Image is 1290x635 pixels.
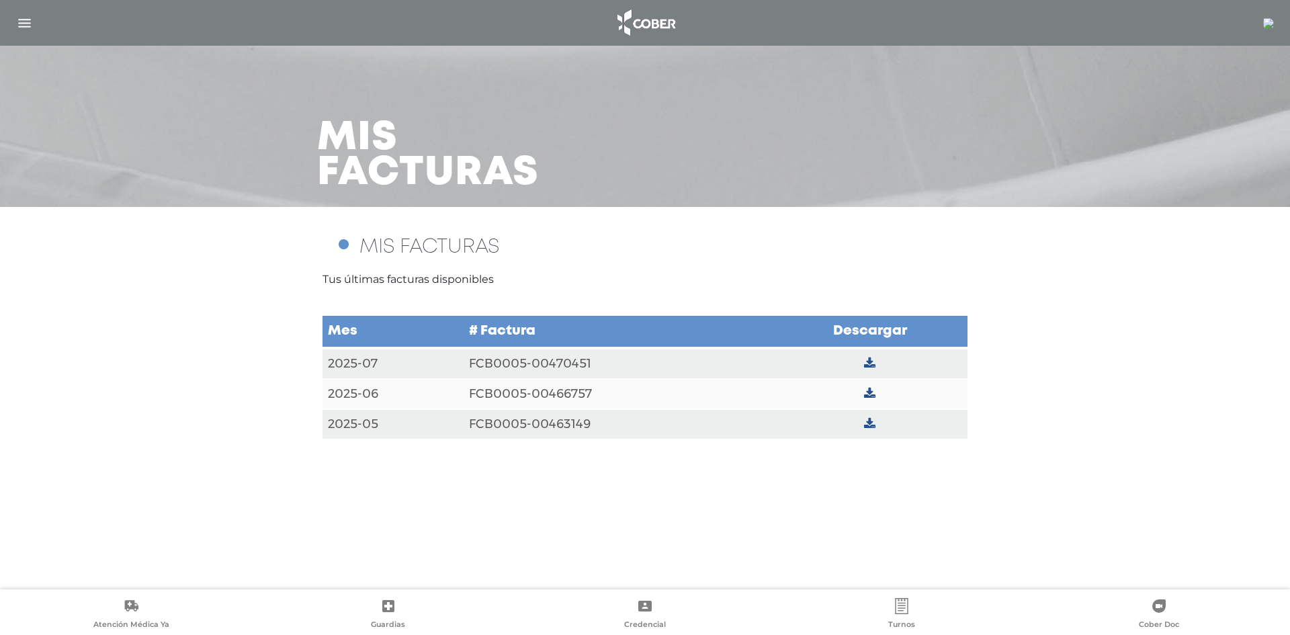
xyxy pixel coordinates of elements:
[93,620,169,632] span: Atención Médica Ya
[259,598,516,632] a: Guardias
[322,379,464,409] td: 2025-06
[322,348,464,379] td: 2025-07
[322,315,464,348] td: Mes
[517,598,773,632] a: Credencial
[610,7,681,39] img: logo_cober_home-white.png
[772,315,967,348] td: Descargar
[322,271,967,288] p: Tus últimas facturas disponibles
[888,620,915,632] span: Turnos
[317,121,539,191] h3: Mis facturas
[624,620,666,632] span: Credencial
[1031,598,1287,632] a: Cober Doc
[464,348,772,379] td: FCB0005-00470451
[3,598,259,632] a: Atención Médica Ya
[464,315,772,348] td: # Factura
[773,598,1030,632] a: Turnos
[322,409,464,439] td: 2025-05
[359,238,499,256] span: MIS FACTURAS
[1263,18,1274,29] img: 18963
[16,15,33,32] img: Cober_menu-lines-white.svg
[464,409,772,439] td: FCB0005-00463149
[371,620,405,632] span: Guardias
[464,379,772,409] td: FCB0005-00466757
[1139,620,1179,632] span: Cober Doc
